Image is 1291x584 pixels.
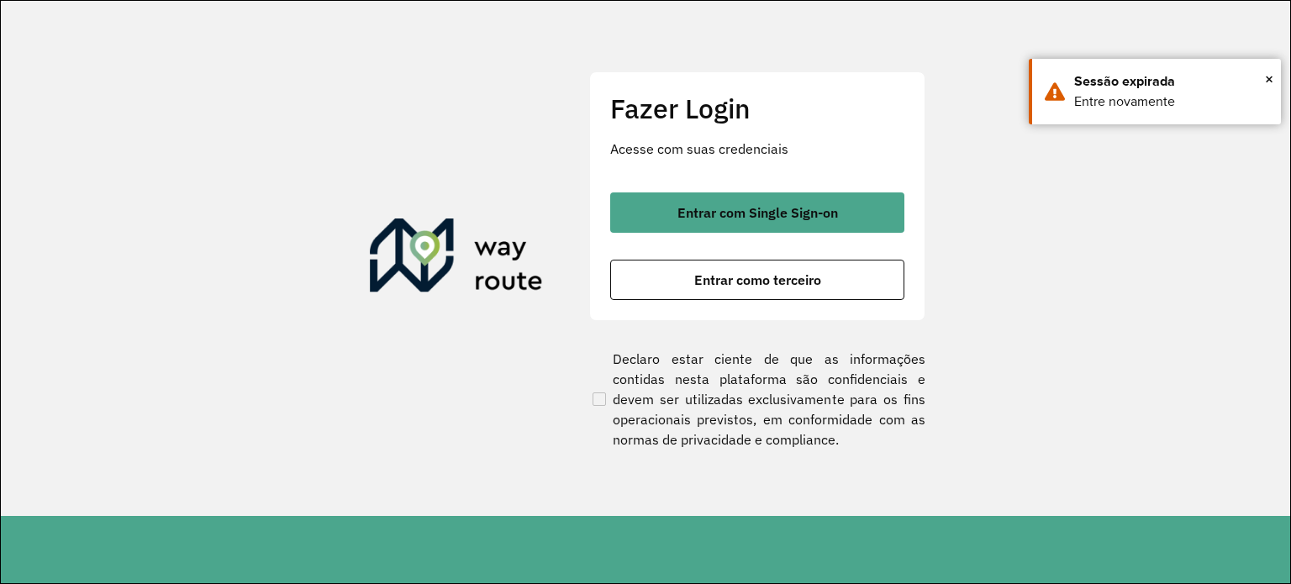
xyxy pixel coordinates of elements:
img: Roteirizador AmbevTech [370,218,543,299]
h2: Fazer Login [610,92,904,124]
span: × [1265,66,1273,92]
button: Close [1265,66,1273,92]
div: Sessão expirada [1074,71,1268,92]
p: Acesse com suas credenciais [610,139,904,159]
label: Declaro estar ciente de que as informações contidas nesta plataforma são confidenciais e devem se... [589,349,925,450]
div: Entre novamente [1074,92,1268,112]
button: button [610,192,904,233]
span: Entrar com Single Sign-on [677,206,838,219]
button: button [610,260,904,300]
span: Entrar como terceiro [694,273,821,287]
